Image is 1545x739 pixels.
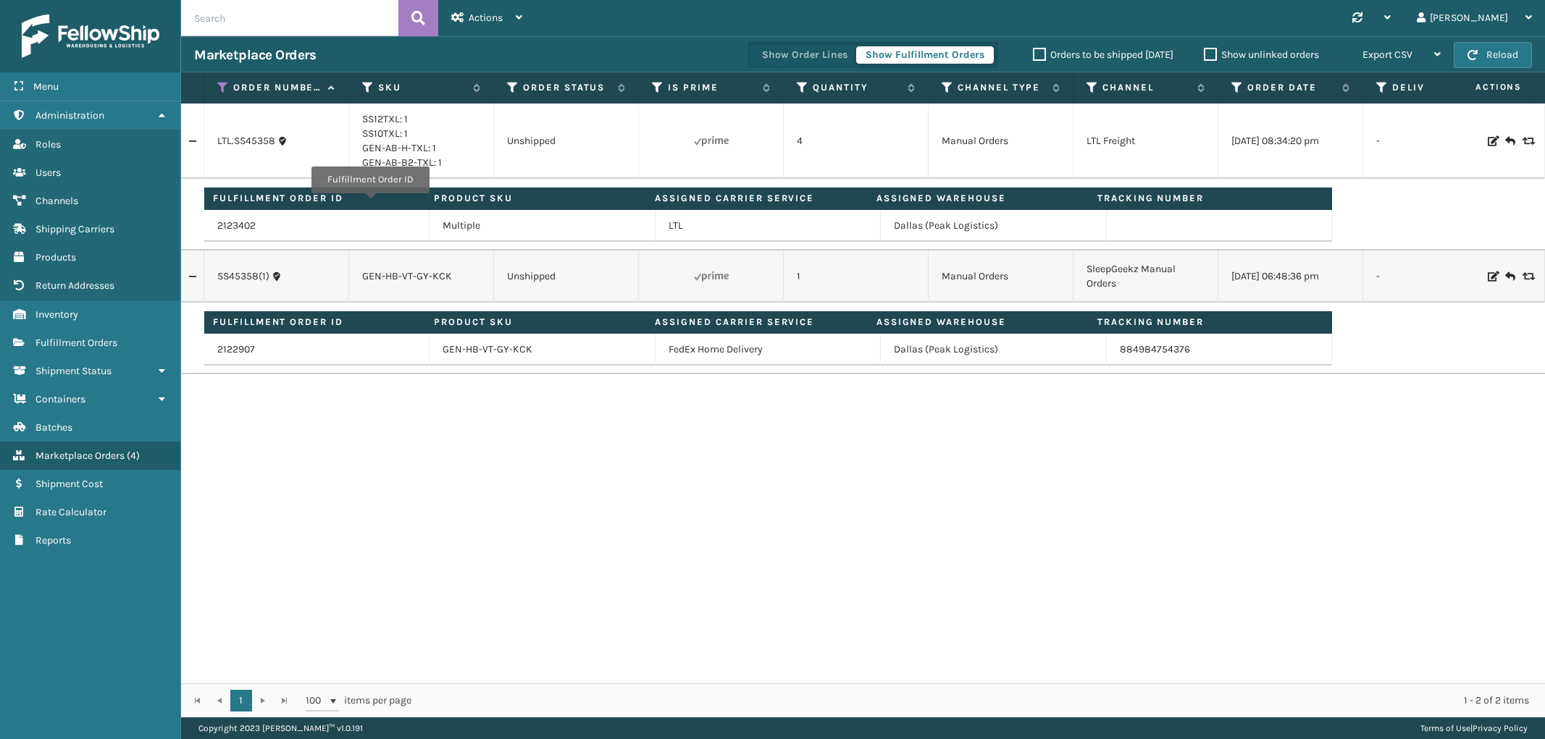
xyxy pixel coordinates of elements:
[35,251,76,263] span: Products
[494,104,639,179] td: Unshipped
[784,104,929,179] td: 4
[35,166,61,179] span: Users
[198,717,363,739] p: Copyright 2023 [PERSON_NAME]™ v 1.0.191
[1420,723,1470,733] a: Terms of Use
[22,14,159,58] img: logo
[1033,48,1173,61] label: Orders to be shipped [DATE]
[1073,104,1218,179] td: LTL Freight
[35,279,114,292] span: Return Addresses
[362,113,408,125] a: SS12TXL: 1
[1073,250,1218,303] td: SleepGeekz Manual Orders
[523,81,611,94] label: Order Status
[217,342,255,357] a: 2122907
[1097,316,1300,329] label: Tracking Number
[217,134,275,148] a: LTL.SS45358
[655,316,858,329] label: Assigned Carrier Service
[1218,250,1363,303] td: [DATE] 06:48:36 pm
[753,46,857,64] button: Show Order Lines
[1218,104,1363,179] td: [DATE] 08:34:20 pm
[656,210,881,242] td: LTL
[1488,271,1496,282] i: Edit
[1204,48,1319,61] label: Show unlinked orders
[434,192,637,205] label: Product SKU
[306,690,411,711] span: items per page
[35,449,125,462] span: Marketplace Orders
[1488,136,1496,146] i: Edit
[1363,104,1508,179] td: -
[430,210,655,242] td: Multiple
[362,270,452,282] a: GEN-HB-VT-GY-KCK
[213,316,416,329] label: Fulfillment Order ID
[656,334,881,366] td: FedEx Home Delivery
[430,334,655,366] td: GEN-HB-VT-GY-KCK
[876,316,1079,329] label: Assigned Warehouse
[35,109,104,122] span: Administration
[1420,717,1528,739] div: |
[35,223,114,235] span: Shipping Carriers
[213,192,416,205] label: Fulfillment Order ID
[362,156,442,169] a: GEN-AB-B2-TXL: 1
[362,142,436,154] a: GEN-AB-H-TXL: 1
[813,81,900,94] label: Quantity
[378,81,466,94] label: SKU
[1362,48,1412,61] span: Export CSV
[494,250,639,303] td: Unshipped
[35,365,112,377] span: Shipment Status
[1120,343,1190,355] a: 884984754376
[1505,134,1514,148] i: Create Return Label
[35,337,117,349] span: Fulfillment Orders
[194,46,316,64] h3: Marketplace Orders
[35,478,103,490] span: Shipment Cost
[35,421,72,434] span: Batches
[1363,250,1508,303] td: -
[1247,81,1335,94] label: Order Date
[881,334,1106,366] td: Dallas (Peak Logistics)
[856,46,994,64] button: Show Fulfillment Orders
[929,250,1073,303] td: Manual Orders
[958,81,1045,94] label: Channel Type
[1102,81,1190,94] label: Channel
[362,127,408,140] a: SS10TXL: 1
[1523,271,1531,282] i: Replace
[881,210,1106,242] td: Dallas (Peak Logistics)
[233,81,321,94] label: Order Number
[876,192,1079,205] label: Assigned Warehouse
[434,316,637,329] label: Product SKU
[1430,75,1531,99] span: Actions
[35,506,106,518] span: Rate Calculator
[1392,81,1480,94] label: Deliver By Date
[1454,42,1532,68] button: Reload
[35,138,61,151] span: Roles
[1473,723,1528,733] a: Privacy Policy
[1523,136,1531,146] i: Replace
[1505,269,1514,284] i: Create Return Label
[217,269,269,284] a: SS45358(1)
[35,393,85,405] span: Containers
[35,195,78,207] span: Channels
[469,12,503,24] span: Actions
[35,534,71,546] span: Reports
[655,192,858,205] label: Assigned Carrier Service
[33,80,59,93] span: Menu
[668,81,755,94] label: Is Prime
[35,308,78,321] span: Inventory
[217,219,256,233] a: 2123402
[230,690,252,711] a: 1
[784,250,929,303] td: 1
[929,104,1073,179] td: Manual Orders
[306,693,327,708] span: 100
[432,693,1529,708] div: 1 - 2 of 2 items
[127,449,140,462] span: ( 4 )
[1097,192,1300,205] label: Tracking Number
